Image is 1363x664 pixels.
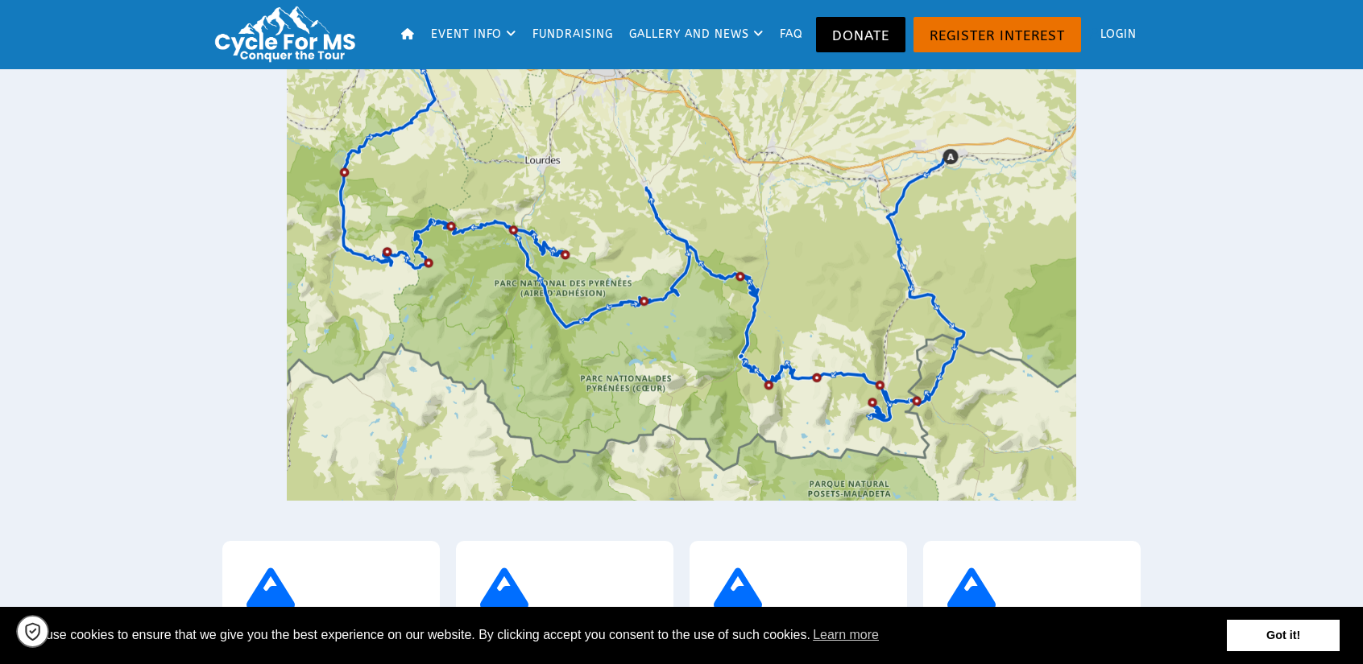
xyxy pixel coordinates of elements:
a: learn more about cookies [810,623,881,647]
a: Cookie settings [16,615,49,648]
a: Donate [816,17,905,52]
a: Register Interest [913,17,1081,52]
span: We use cookies to ensure that we give you the best experience on our website. By clicking accept ... [23,623,1227,647]
img: Logo [208,4,369,64]
a: dismiss cookie message [1227,620,1340,652]
a: Login [1085,8,1143,61]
